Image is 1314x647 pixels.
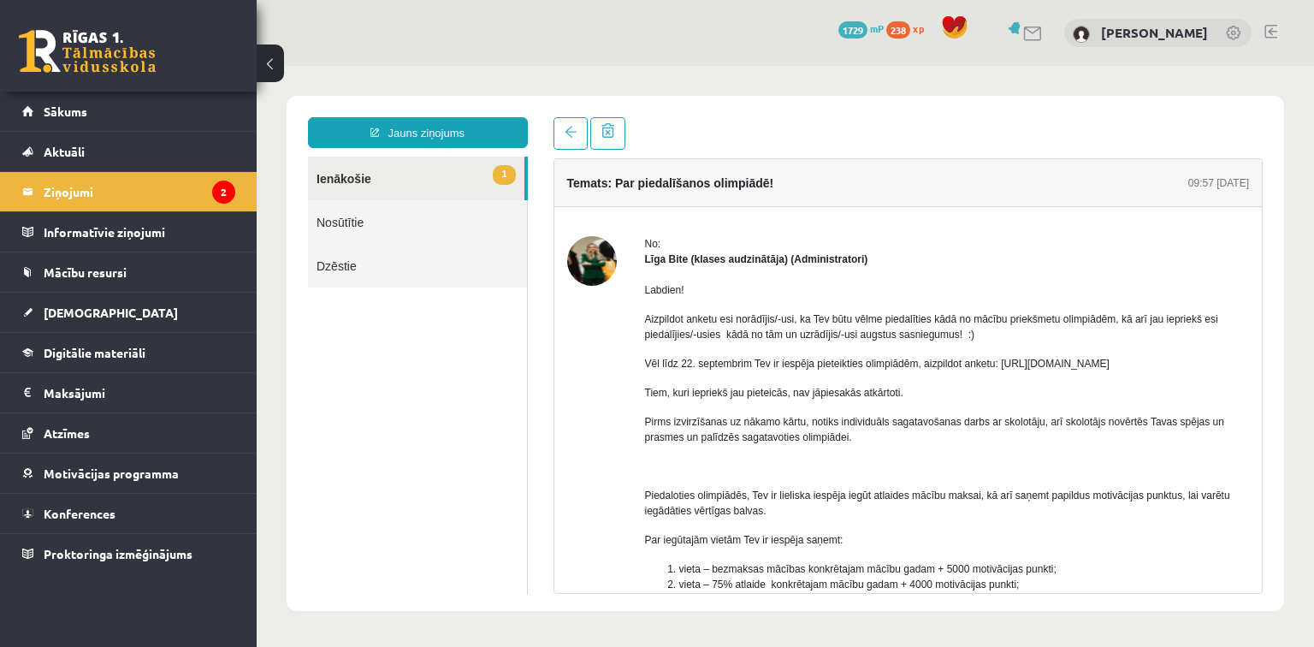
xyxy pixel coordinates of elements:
a: Konferences [22,494,235,533]
a: [DEMOGRAPHIC_DATA] [22,293,235,332]
a: [PERSON_NAME] [1101,24,1208,41]
a: Dzēstie [51,178,270,222]
span: 1729 [838,21,867,39]
p: Labdien! [388,217,993,232]
span: mP [870,21,884,35]
a: 1Ienākošie [51,91,268,134]
p: Vēl līdz 22. septembrim Tev ir iespēja pieteikties olimpiādēm, aizpildot anketu: [URL][DOMAIN_NAME] [388,290,993,306]
a: Motivācijas programma [22,454,235,493]
div: No: [388,170,993,186]
legend: Maksājumi [44,373,235,413]
a: Jauns ziņojums [51,51,271,82]
a: Maksājumi [22,373,235,413]
img: Viktorija Bērziņa [1073,26,1090,43]
a: Atzīmes [22,413,235,453]
span: 1 [236,99,258,119]
span: Mācību resursi [44,264,127,280]
span: xp [913,21,924,35]
strong: Līga Bite (klases audzinātāja) (Administratori) [388,187,612,199]
i: 2 [212,181,235,204]
li: vieta – 50% konkrētajam mācību gadam + 3000 motivācijas punkti; [423,526,993,542]
a: Ziņojumi2 [22,172,235,211]
span: [DEMOGRAPHIC_DATA] [44,305,178,320]
a: Informatīvie ziņojumi [22,212,235,252]
legend: Informatīvie ziņojumi [44,212,235,252]
a: 1729 mP [838,21,884,35]
a: Proktoringa izmēģinājums [22,534,235,573]
p: Tiem, kuri iepriekš jau pieteicās, nav jāpiesakās atkārtoti. [388,319,993,335]
p: Par iegūtajām vietām Tev ir iespēja saņemt: [388,466,993,482]
span: Digitālie materiāli [44,345,145,360]
span: 238 [886,21,910,39]
a: 238 xp [886,21,932,35]
a: Sākums [22,92,235,131]
span: Motivācijas programma [44,466,179,481]
a: Rīgas 1. Tālmācības vidusskola [19,30,156,73]
span: Aktuāli [44,144,85,159]
p: Pirms izvirzīšanas uz nākamo kārtu, notiks individuāls sagatavošanas darbs ar skolotāju, arī skol... [388,348,993,379]
legend: Ziņojumi [44,172,235,211]
div: 09:57 [DATE] [932,110,992,125]
span: Atzīmes [44,425,90,441]
a: Mācību resursi [22,252,235,292]
p: Aizpildot anketu esi norādījis/-usi, ka Tev būtu vēlme piedalīties kādā no mācību priekšmetu olim... [388,246,993,276]
span: Konferences [44,506,115,521]
img: Līga Bite (klases audzinātāja) [311,170,360,220]
li: vieta – 75% atlaide konkrētajam mācību gadam + 4000 motivācijas punkti; [423,511,993,526]
a: Aktuāli [22,132,235,171]
span: Proktoringa izmēģinājums [44,546,192,561]
p: Piedaloties olimpiādēs, Tev ir lieliska iespēja iegūt atlaides mācību maksai, kā arī saņemt papil... [388,422,993,453]
li: vieta – bezmaksas mācības konkrētajam mācību gadam + 5000 motivācijas punkti; [423,496,993,511]
a: Nosūtītie [51,134,270,178]
span: Sākums [44,104,87,119]
h4: Temats: Par piedalīšanos olimpiādē! [311,110,518,124]
a: Digitālie materiāli [22,333,235,372]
